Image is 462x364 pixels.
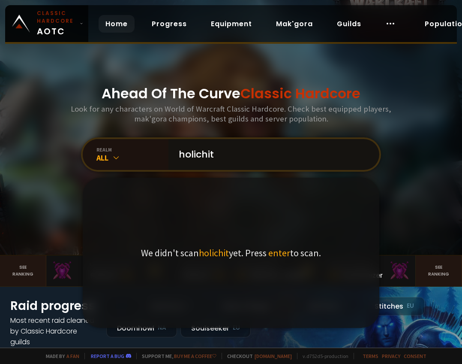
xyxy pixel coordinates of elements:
[37,9,76,25] small: Classic Hardcore
[10,297,96,315] h1: Raid progress
[37,9,76,38] span: AOTC
[136,353,216,359] span: Support me,
[407,302,414,310] small: EU
[99,15,135,33] a: Home
[102,83,360,104] h1: Ahead Of The Curve
[363,353,378,359] a: Terms
[174,353,216,359] a: Buy me a coffee
[96,153,168,163] div: All
[145,15,194,33] a: Progress
[268,247,290,259] span: enter
[255,353,292,359] a: [DOMAIN_NAME]
[174,139,369,170] input: Search a character...
[240,84,360,103] span: Classic Hardcore
[69,104,393,124] h3: Look for any characters on World of Warcraft Classic Hardcore. Check best equipped players, mak'g...
[204,15,259,33] a: Equipment
[66,353,79,359] a: a fan
[96,146,168,153] div: realm
[233,324,240,332] small: EU
[199,247,229,259] span: holichit
[330,15,368,33] a: Guilds
[416,255,462,286] a: Seeranking
[297,353,348,359] span: v. d752d5 - production
[141,247,321,259] p: We didn't scan yet. Press to scan.
[91,353,124,359] a: Report a bug
[222,353,292,359] span: Checkout
[10,315,96,347] h4: Most recent raid cleaned by Classic Hardcore guilds
[106,319,177,337] div: Doomhowl
[269,15,320,33] a: Mak'gora
[404,353,426,359] a: Consent
[41,353,79,359] span: Made by
[5,5,88,42] a: Classic HardcoreAOTC
[46,255,139,286] a: Mak'Gora#2Rivench100
[51,261,133,270] div: Mak'Gora
[382,353,400,359] a: Privacy
[158,324,166,332] small: NA
[364,297,425,315] div: Stitches
[180,319,251,337] div: Soulseeker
